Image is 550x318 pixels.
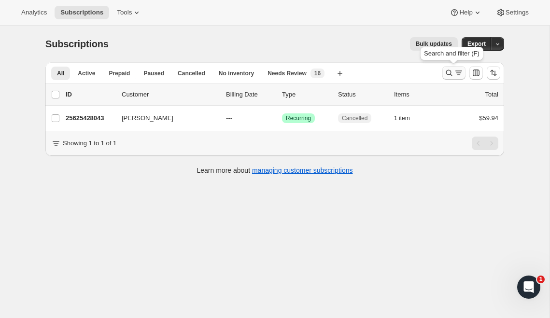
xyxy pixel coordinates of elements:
span: Needs Review [268,69,307,77]
div: Type [282,90,330,99]
span: Help [459,9,472,16]
p: Status [338,90,386,99]
div: Items [394,90,442,99]
span: Paused [143,69,164,77]
span: Prepaid [109,69,130,77]
p: 25625428043 [66,113,114,123]
button: Export [462,37,492,51]
div: 25625428043[PERSON_NAME]---SuccessRecurringCancelled1 item$59.94 [66,111,498,125]
span: $59.94 [479,114,498,122]
div: IDCustomerBilling DateTypeStatusItemsTotal [66,90,498,99]
span: 1 [537,276,545,283]
span: Recurring [286,114,311,122]
span: 1 item [394,114,410,122]
span: Export [467,40,486,48]
span: Tools [117,9,132,16]
button: Create new view [332,67,348,80]
span: [PERSON_NAME] [122,113,173,123]
p: Showing 1 to 1 of 1 [63,138,116,148]
span: Settings [506,9,529,16]
span: Analytics [21,9,47,16]
span: Subscriptions [45,39,109,49]
button: Analytics [15,6,53,19]
span: Subscriptions [60,9,103,16]
span: Bulk updates [416,40,452,48]
button: 1 item [394,111,421,125]
button: Tools [111,6,147,19]
p: ID [66,90,114,99]
nav: Pagination [472,137,498,150]
p: Billing Date [226,90,274,99]
p: Total [485,90,498,99]
button: Help [444,6,488,19]
button: Search and filter results [442,66,465,80]
span: --- [226,114,232,122]
button: Subscriptions [55,6,109,19]
span: Cancelled [342,114,367,122]
span: Cancelled [178,69,205,77]
button: Settings [490,6,535,19]
span: No inventory [219,69,254,77]
p: Learn more about [197,166,353,175]
button: Customize table column order and visibility [469,66,483,80]
iframe: Intercom live chat [517,276,540,299]
span: All [57,69,64,77]
button: Bulk updates [410,37,458,51]
p: Customer [122,90,218,99]
span: 16 [314,69,321,77]
span: Active [78,69,95,77]
a: managing customer subscriptions [252,166,353,174]
button: [PERSON_NAME] [116,111,212,126]
button: Sort the results [487,66,500,80]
